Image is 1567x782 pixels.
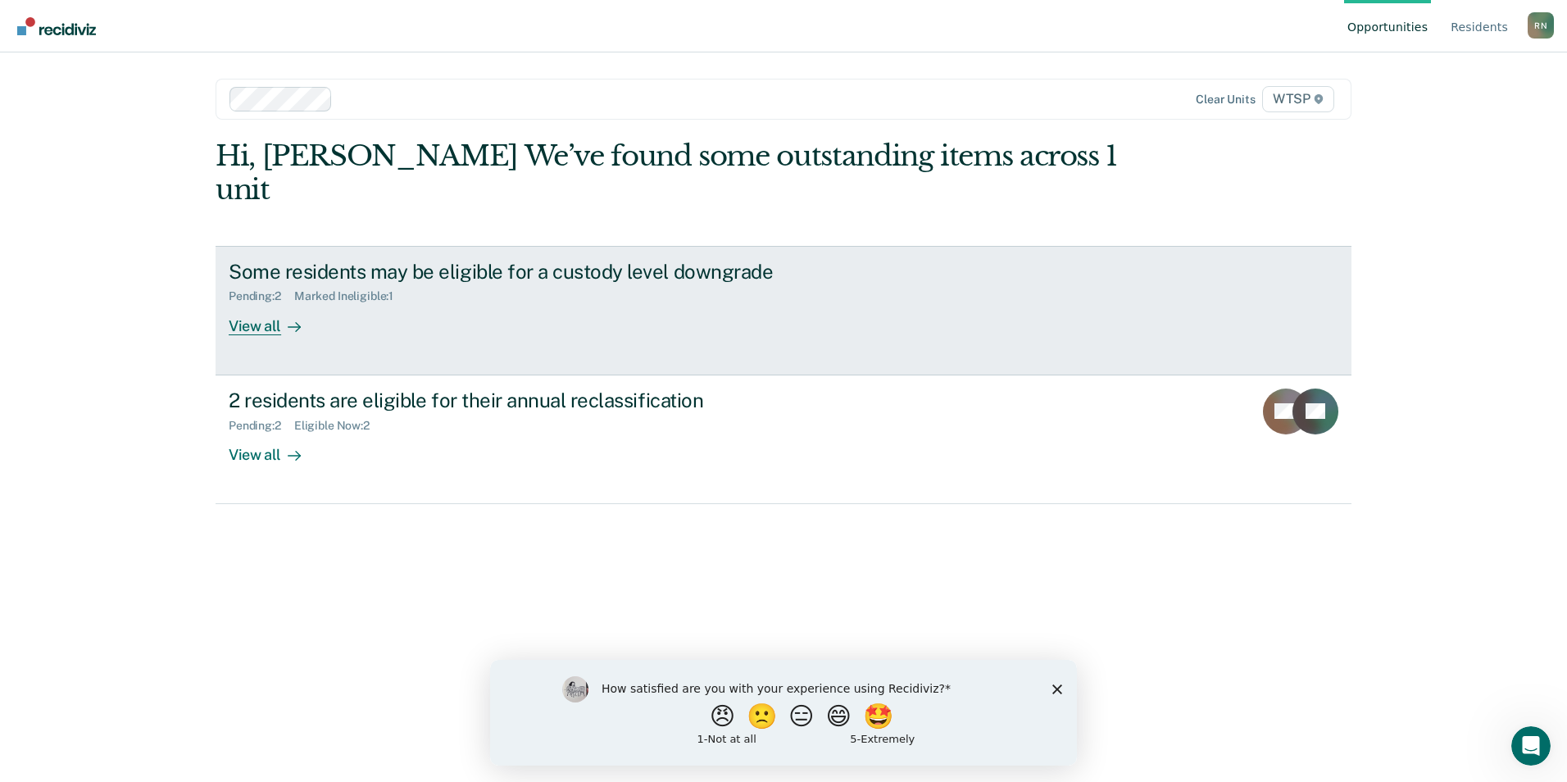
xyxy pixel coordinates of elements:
span: WTSP [1262,86,1334,112]
div: View all [229,303,320,335]
iframe: Survey by Kim from Recidiviz [490,660,1077,766]
div: Some residents may be eligible for a custody level downgrade [229,260,804,284]
button: Profile dropdown button [1528,12,1554,39]
div: Clear units [1196,93,1256,107]
div: View all [229,432,320,464]
div: 2 residents are eligible for their annual reclassification [229,389,804,412]
iframe: Intercom live chat [1511,726,1551,766]
a: 2 residents are eligible for their annual reclassificationPending:2Eligible Now:2View all [216,375,1351,504]
div: Hi, [PERSON_NAME] We’ve found some outstanding items across 1 unit [216,139,1124,207]
div: Eligible Now : 2 [294,419,383,433]
div: Pending : 2 [229,419,294,433]
div: R N [1528,12,1554,39]
div: Pending : 2 [229,289,294,303]
a: Some residents may be eligible for a custody level downgradePending:2Marked Ineligible:1View all [216,246,1351,375]
img: Recidiviz [17,17,96,35]
div: Marked Ineligible : 1 [294,289,407,303]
